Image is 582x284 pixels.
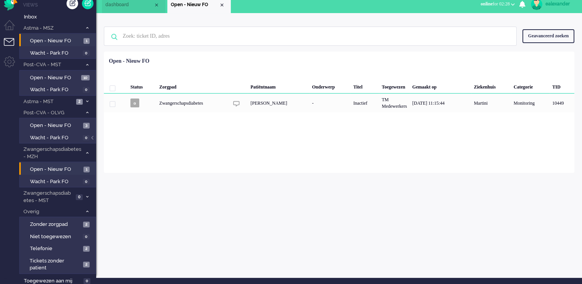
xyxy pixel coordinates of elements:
img: ic-search-icon.svg [104,27,124,47]
div: Monitoring [511,94,549,112]
span: Open - Nieuw FO [30,74,79,82]
a: Wacht - Park FO 0 [22,133,95,142]
span: Open - Nieuw FO [30,166,82,173]
span: 0 [83,135,90,141]
span: 0 [83,50,90,56]
span: Post-CVA - MST [22,61,82,68]
div: Close tab [219,2,225,8]
span: 3 [83,123,90,129]
div: Inactief [350,94,379,112]
a: Wacht - Park FO 0 [22,177,95,185]
div: Open - Nieuw FO [109,57,149,65]
span: 1 [83,167,90,172]
div: Zwangerschapsdiabetes [157,94,228,112]
img: ic_chat_grey.svg [233,100,240,107]
span: o [130,99,139,107]
span: 10 [81,75,90,81]
a: Inbox [22,12,96,21]
span: 2 [83,262,90,267]
div: Close tab [153,2,160,8]
div: Titel [350,78,379,94]
a: Open - Nieuw FO 3 [22,121,95,129]
span: 2 [83,246,90,252]
div: TM Medewerkers [379,94,409,112]
span: Astma - MST [22,98,74,105]
a: Wacht - Park FO 0 [22,85,95,94]
li: Admin menu [4,56,21,74]
span: 1 [83,38,90,44]
span: Zwangerschapsdiabetes - MZH [22,146,82,160]
div: Martini [471,94,511,112]
div: Categorie [511,78,549,94]
span: 2 [76,99,83,105]
a: Tickets zonder patient 2 [22,256,95,272]
span: Overig [22,208,82,216]
div: Status [128,78,157,94]
span: Niet toegewezen [30,233,81,241]
div: 10449 [550,94,574,112]
span: Open - Nieuw FO [30,122,81,129]
div: Onderwerp [309,78,350,94]
div: Patiëntnaam [248,78,309,94]
div: Toegewezen [379,78,409,94]
span: 0 [83,278,90,284]
span: Inbox [24,13,96,21]
div: [PERSON_NAME] [248,94,309,112]
div: Zorgpad [157,78,228,94]
div: Ziekenhuis [471,78,511,94]
span: dashboard [105,2,153,8]
span: Wacht - Park FO [30,86,81,94]
span: for 02:28 [480,1,510,7]
a: Zonder zorgpad 2 [22,220,95,228]
span: online [480,1,492,7]
span: Astma - MSZ [22,25,82,32]
div: Gemaakt op [410,78,471,94]
span: Open - Nieuw FO [171,2,219,8]
div: [DATE] 11:15:44 [410,94,471,112]
div: Geavanceerd zoeken [522,29,574,43]
input: Zoek: ticket ID, adres [117,27,506,45]
span: 0 [83,87,90,93]
div: - [309,94,350,112]
span: Wacht - Park FO [30,134,81,142]
li: Views [23,2,96,8]
a: Telefonie 2 [22,244,95,252]
a: Wacht - Park FO 0 [22,48,95,57]
span: Zonder zorgpad [30,221,81,228]
span: 0 [83,234,90,240]
a: Open - Nieuw FO 10 [22,73,95,82]
span: Tickets zonder patient [30,257,81,272]
li: Tickets menu [4,38,21,55]
a: Open - Nieuw FO 1 [22,165,95,173]
li: Dashboard menu [4,20,21,37]
span: Post-CVA - OLVG [22,109,82,117]
span: 0 [76,194,83,200]
div: TID [550,78,574,94]
span: Wacht - Park FO [30,50,81,57]
span: 2 [83,222,90,227]
span: 0 [83,179,90,185]
div: 10449 [104,94,574,112]
span: Telefonie [30,245,81,252]
a: Niet toegewezen 0 [22,232,95,241]
span: Open - Nieuw FO [30,37,82,45]
span: Zwangerschapsdiabetes - MST [22,190,73,204]
span: Wacht - Park FO [30,178,81,185]
a: Open - Nieuw FO 1 [22,36,95,45]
